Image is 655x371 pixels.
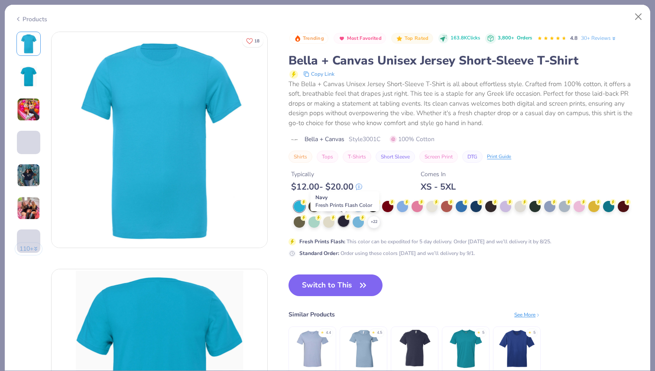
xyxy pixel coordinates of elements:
div: Similar Products [289,310,335,319]
div: Navy [311,191,379,211]
button: 110+ [15,242,43,255]
span: Orders [517,35,532,41]
div: The Bella + Canvas Unisex Jersey Short-Sleeve T-Shirt is all about effortless style. Crafted from... [289,79,640,128]
img: Bella + Canvas Youth Jersey T-Shirt [394,328,435,369]
img: User generated content [17,253,18,276]
div: Comes In [421,170,456,179]
div: 5 [533,330,535,336]
div: Order using these colors [DATE] and we’ll delivery by 9/1. [299,249,475,257]
span: 4.8 [570,35,577,42]
img: Front [52,32,267,248]
button: Screen Print [419,151,458,163]
button: Badge Button [391,33,433,44]
a: 30+ Reviews [581,34,617,42]
button: T-Shirts [343,151,371,163]
span: 18 [254,39,259,43]
div: Products [15,15,47,24]
div: ★ [477,330,480,333]
div: ★ [321,330,324,333]
img: Bella + Canvas Unisex Heather CVC T-Shirt [292,328,333,369]
div: Typically [291,170,362,179]
div: 4.8 Stars [537,32,567,45]
span: Trending [303,36,324,41]
img: Trending sort [294,35,301,42]
span: 100% Cotton [390,135,435,144]
img: Most Favorited sort [338,35,345,42]
button: Shirts [289,151,312,163]
button: Badge Button [334,33,386,44]
img: Front [18,33,39,54]
span: Most Favorited [347,36,382,41]
strong: Fresh Prints Flash : [299,238,345,245]
span: Style 3001C [349,135,380,144]
img: Bella + Canvas Ladies' The Favorite T-Shirt [343,328,384,369]
span: Top Rated [405,36,429,41]
img: brand logo [289,136,300,143]
div: See More [514,311,541,319]
div: 4.4 [326,330,331,336]
div: XS - 5XL [421,181,456,192]
img: Top Rated sort [396,35,403,42]
div: 5 [482,330,484,336]
div: ★ [372,330,375,333]
img: User generated content [17,154,18,177]
span: + 22 [371,219,377,225]
img: Next Level Men's CVC Crew [445,328,486,369]
button: Like [242,35,263,47]
div: Print Guide [487,153,511,161]
button: copy to clipboard [301,69,337,79]
img: User generated content [17,164,40,187]
div: This color can be expedited for 5 day delivery. Order [DATE] and we’ll delivery it by 8/25. [299,238,551,245]
div: $ 12.00 - $ 20.00 [291,181,362,192]
span: Bella + Canvas [305,135,344,144]
img: District Very Important Tee [496,328,538,369]
span: Fresh Prints Flash Color [315,202,372,209]
strong: Standard Order : [299,250,339,257]
div: 4.5 [377,330,382,336]
img: User generated content [17,98,40,121]
button: DTG [462,151,483,163]
button: Tops [317,151,338,163]
div: 3,800+ [498,35,532,42]
button: Badge Button [289,33,328,44]
div: Bella + Canvas Unisex Jersey Short-Sleeve T-Shirt [289,52,640,69]
span: 163.8K Clicks [451,35,480,42]
button: Close [630,9,647,25]
button: Switch to This [289,274,383,296]
div: ★ [528,330,532,333]
img: Back [18,66,39,87]
button: Short Sleeve [376,151,415,163]
img: User generated content [17,197,40,220]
